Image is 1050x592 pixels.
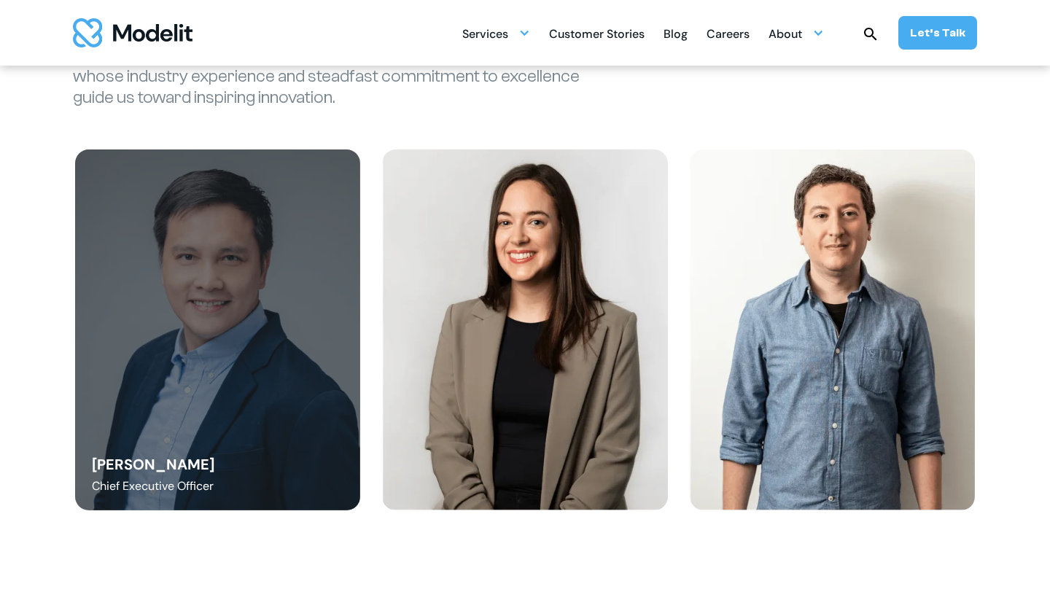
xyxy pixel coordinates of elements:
[92,454,214,475] div: [PERSON_NAME]
[73,18,192,47] a: home
[462,19,530,47] div: Services
[92,478,214,495] div: Chief Executive Officer
[73,18,192,47] img: modelit logo
[769,19,824,47] div: About
[664,21,688,50] div: Blog
[769,21,802,50] div: About
[73,45,583,108] p: Meet the leaders that drive Modelit’s mission – a distinguished trio whose industry experience an...
[549,19,645,47] a: Customer Stories
[664,19,688,47] a: Blog
[549,21,645,50] div: Customer Stories
[898,16,977,50] a: Let’s Talk
[462,21,508,50] div: Services
[910,25,965,41] div: Let’s Talk
[707,19,750,47] a: Careers
[707,21,750,50] div: Careers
